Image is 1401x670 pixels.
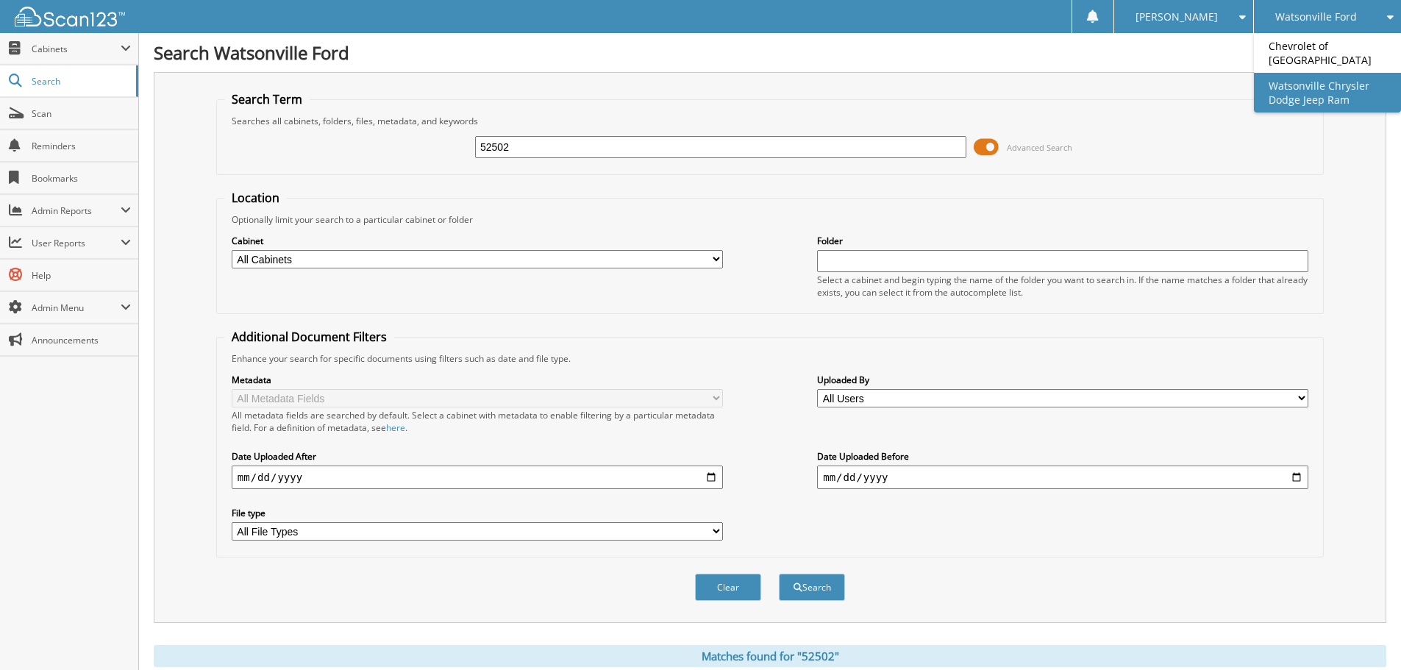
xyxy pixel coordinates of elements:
div: Optionally limit your search to a particular cabinet or folder [224,213,1316,226]
span: Search [32,75,129,88]
div: Matches found for "52502" [154,645,1386,667]
button: Search [779,574,845,601]
img: scan123-logo-white.svg [15,7,125,26]
iframe: Chat Widget [1327,599,1401,670]
button: Clear [695,574,761,601]
label: Date Uploaded After [232,450,723,463]
div: Select a cabinet and begin typing the name of the folder you want to search in. If the name match... [817,274,1308,299]
label: Uploaded By [817,374,1308,386]
legend: Additional Document Filters [224,329,394,345]
span: [PERSON_NAME] [1136,13,1218,21]
span: Admin Menu [32,302,121,314]
a: here [386,421,405,434]
span: Watsonville Ford [1275,13,1357,21]
label: Folder [817,235,1308,247]
a: Chevrolet of [GEOGRAPHIC_DATA] [1254,33,1401,73]
label: File type [232,507,723,519]
legend: Search Term [224,91,310,107]
span: Advanced Search [1007,142,1072,153]
div: Enhance your search for specific documents using filters such as date and file type. [224,352,1316,365]
input: start [232,466,723,489]
span: Scan [32,107,131,120]
span: Announcements [32,334,131,346]
span: Admin Reports [32,204,121,217]
div: Searches all cabinets, folders, files, metadata, and keywords [224,115,1316,127]
span: Cabinets [32,43,121,55]
label: Date Uploaded Before [817,450,1308,463]
span: Reminders [32,140,131,152]
span: Help [32,269,131,282]
span: Bookmarks [32,172,131,185]
span: User Reports [32,237,121,249]
a: Watsonville Chrysler Dodge Jeep Ram [1254,73,1401,113]
input: end [817,466,1308,489]
legend: Location [224,190,287,206]
label: Metadata [232,374,723,386]
h1: Search Watsonville Ford [154,40,1386,65]
div: All metadata fields are searched by default. Select a cabinet with metadata to enable filtering b... [232,409,723,434]
label: Cabinet [232,235,723,247]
